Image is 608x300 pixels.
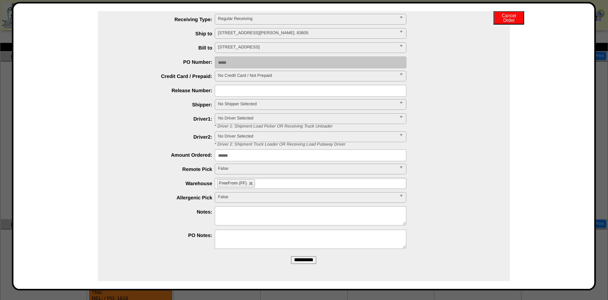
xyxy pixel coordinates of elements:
label: Ship to [113,31,215,36]
label: Warehouse [113,181,215,186]
label: Credit Card / Prepaid: [113,73,215,79]
span: No Driver Selected [218,114,396,123]
div: * Driver 1: Shipment Load Picker OR Receiving Truck Unloader [209,124,510,129]
div: * Driver 2: Shipment Truck Loader OR Receiving Load Putaway Driver [209,142,510,147]
span: [STREET_ADDRESS] [218,43,396,52]
span: False [218,192,396,202]
label: PO Notes: [113,232,215,238]
label: Remote Pick [113,166,215,172]
label: Notes: [113,209,215,215]
span: Regular Receiving [218,14,396,23]
span: No Shipper Selected [218,99,396,109]
label: Shipper: [113,102,215,108]
label: Bill to [113,45,215,51]
label: Driver2: [113,134,215,140]
span: False [218,164,396,173]
label: Release Number: [113,88,215,93]
label: PO Number: [113,59,215,65]
span: No Credit Card / Not Prepaid [218,71,396,80]
span: [STREET_ADDRESS][PERSON_NAME]. 83605 [218,28,396,38]
label: Receiving Type: [113,17,215,22]
button: CancelOrder [493,11,524,25]
label: Amount Ordered: [113,152,215,158]
label: Driver1: [113,116,215,122]
span: FreeFrom (FF) [219,181,247,186]
label: Allergenic Pick [113,195,215,201]
span: No Driver Selected [218,132,396,141]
